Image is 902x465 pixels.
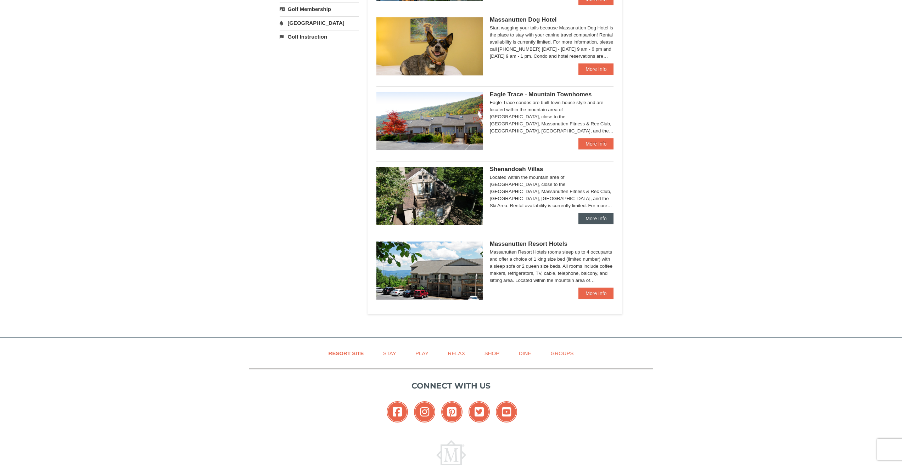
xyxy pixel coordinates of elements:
img: 19219026-1-e3b4ac8e.jpg [376,242,483,300]
div: Located within the mountain area of [GEOGRAPHIC_DATA], close to the [GEOGRAPHIC_DATA], Massanutte... [490,174,614,209]
div: Eagle Trace condos are built town-house style and are located within the mountain area of [GEOGRA... [490,99,614,135]
a: Golf Instruction [280,30,359,43]
div: Start wagging your tails because Massanutten Dog Hotel is the place to stay with your canine trav... [490,24,614,60]
a: More Info [578,63,614,75]
a: More Info [578,138,614,149]
a: More Info [578,213,614,224]
span: Massanutten Resort Hotels [490,240,567,247]
a: Stay [374,345,405,361]
img: 19218983-1-9b289e55.jpg [376,92,483,150]
img: 27428181-5-81c892a3.jpg [376,17,483,75]
a: More Info [578,288,614,299]
span: Shenandoah Villas [490,166,543,172]
p: Connect with us [249,380,653,392]
span: Massanutten Dog Hotel [490,16,557,23]
a: Relax [439,345,474,361]
a: Shop [476,345,509,361]
a: Resort Site [320,345,373,361]
a: [GEOGRAPHIC_DATA] [280,16,359,29]
img: 19219019-2-e70bf45f.jpg [376,167,483,225]
a: Play [407,345,437,361]
a: Groups [542,345,582,361]
a: Dine [510,345,540,361]
a: Golf Membership [280,2,359,16]
div: Massanutten Resort Hotels rooms sleep up to 4 occupants and offer a choice of 1 king size bed (li... [490,249,614,284]
span: Eagle Trace - Mountain Townhomes [490,91,592,98]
